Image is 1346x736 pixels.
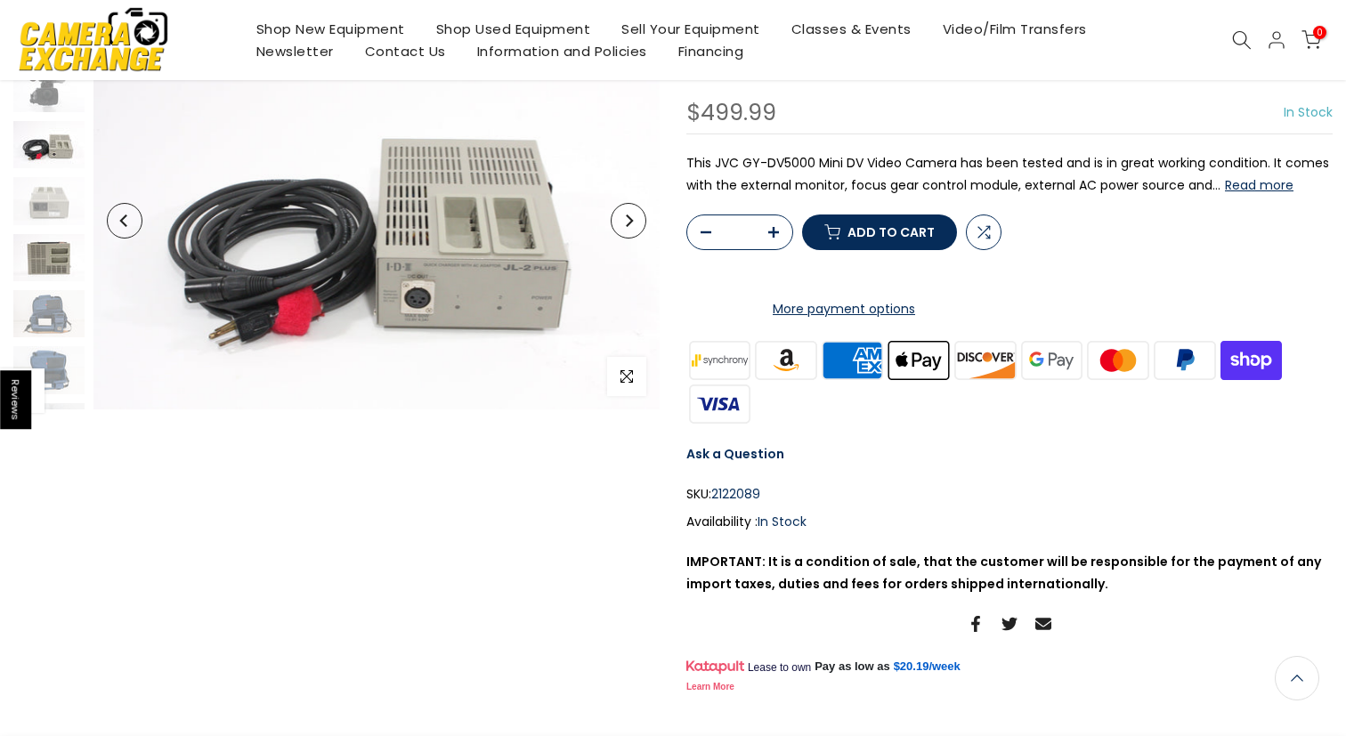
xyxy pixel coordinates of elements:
[968,613,984,635] a: Share on Facebook
[13,177,85,224] img: JVC GY-DV5000 Mini DV Video Camera w/Monitor, Case and Focus Gear Control Video Equipment - Video...
[953,338,1019,382] img: discover
[13,290,85,337] img: JVC GY-DV5000 Mini DV Video Camera w/Monitor, Case and Focus Gear Control Video Equipment - Video...
[611,203,646,239] button: Next
[606,18,776,40] a: Sell Your Equipment
[686,483,1333,505] div: SKU:
[240,40,349,62] a: Newsletter
[13,234,85,281] img: JVC GY-DV5000 Mini DV Video Camera w/Monitor, Case and Focus Gear Control Video Equipment - Video...
[686,298,1001,320] a: More payment options
[93,32,660,409] img: JVC GY-DV5000 Mini DV Video Camera w/Monitor, Case and Focus Gear Control Video Equipment - Video...
[1301,30,1321,50] a: 0
[13,403,85,450] img: JVC GY-DV5000 Mini DV Video Camera w/Monitor, Case and Focus Gear Control Video Equipment - Video...
[686,682,734,692] a: Learn More
[802,214,957,250] button: Add to cart
[686,101,776,125] div: $499.99
[686,32,1333,84] h1: JVC GY-DV5000 Mini DV Video Camera w/Monitor, Case and Focus Gear Control
[1218,338,1285,382] img: shopify pay
[107,203,142,239] button: Previous
[894,659,961,675] a: $20.19/week
[1313,26,1326,39] span: 0
[1152,338,1219,382] img: paypal
[1085,338,1152,382] img: master
[13,346,85,393] img: JVC GY-DV5000 Mini DV Video Camera w/Monitor, Case and Focus Gear Control Video Equipment - Video...
[686,445,784,463] a: Ask a Question
[1035,613,1051,635] a: Share on Email
[1225,177,1293,193] button: Read more
[13,65,85,112] img: JVC GY-DV5000 Mini DV Video Camera w/Monitor, Case and Focus Gear Control Video Equipment - Video...
[758,513,807,530] span: In Stock
[1275,656,1319,700] a: Back to the top
[753,338,820,382] img: amazon payments
[420,18,606,40] a: Shop Used Equipment
[349,40,461,62] a: Contact Us
[686,382,753,425] img: visa
[748,660,811,675] span: Lease to own
[775,18,927,40] a: Classes & Events
[662,40,759,62] a: Financing
[711,483,760,505] span: 2122089
[686,152,1333,197] p: This JVC GY-DV5000 Mini DV Video Camera has been tested and is in great working condition. It com...
[886,338,953,382] img: apple pay
[686,553,1321,593] strong: IMPORTANT: It is a condition of sale, that the customer will be responsible for the payment of an...
[461,40,662,62] a: Information and Policies
[13,121,85,168] img: JVC GY-DV5000 Mini DV Video Camera w/Monitor, Case and Focus Gear Control Video Equipment - Video...
[1284,103,1333,121] span: In Stock
[1018,338,1085,382] img: google pay
[240,18,420,40] a: Shop New Equipment
[847,226,935,239] span: Add to cart
[686,511,1333,533] div: Availability :
[819,338,886,382] img: american express
[1001,613,1018,635] a: Share on Twitter
[927,18,1102,40] a: Video/Film Transfers
[815,659,890,675] span: Pay as low as
[686,338,753,382] img: synchrony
